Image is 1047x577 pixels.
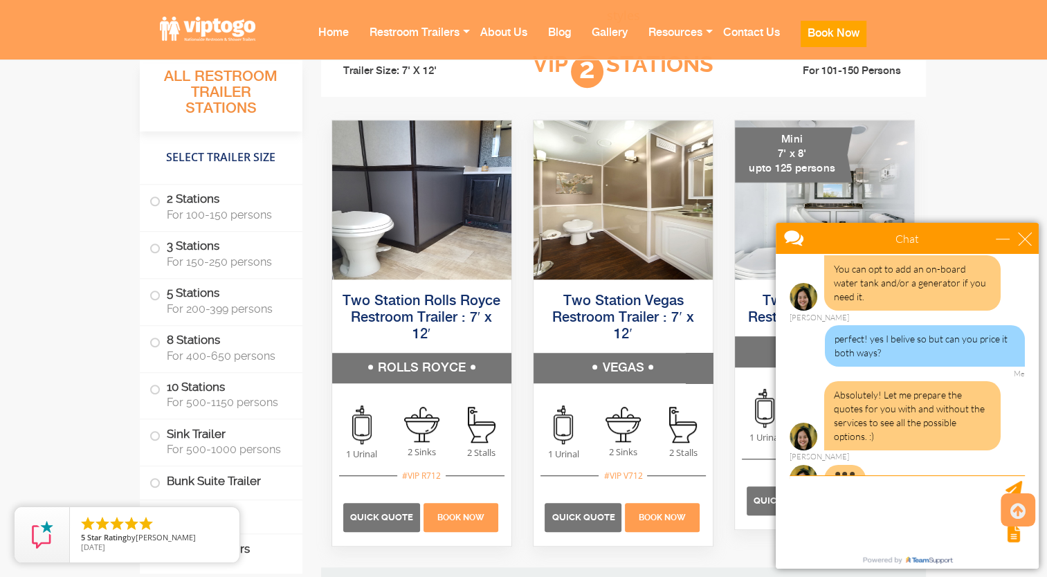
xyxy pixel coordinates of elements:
h5: VEGAS [534,353,713,383]
label: 8 Stations [149,326,293,369]
label: 2 Stations [149,185,293,228]
label: 10 Stations [149,372,293,415]
label: ADA Trailers [149,500,293,530]
span: 5 [81,532,85,542]
span: 2 Stalls [653,446,713,459]
h5: ROLLS ROYCE [332,353,511,383]
img: Side view of two station restroom trailer with separate doors for males and females [332,120,511,280]
img: an icon of urinal [755,389,774,428]
a: Blog [538,15,581,69]
h3: All Restroom Trailer Stations [140,64,302,131]
button: Book Now [801,21,866,47]
span: 1 Urinal [534,448,593,461]
label: Sink Trailer [149,419,293,462]
span: For 500-1000 persons [167,443,286,456]
a: Quick Quote [343,510,421,522]
span: [PERSON_NAME] [136,532,196,542]
span: by [81,533,228,543]
span: 2 Sinks [392,446,451,459]
label: 5 Stations [149,279,293,322]
div: Mini 7' x 8' upto 125 persons [735,127,853,183]
a: Contact Us [713,15,790,69]
span: Book Now [639,513,686,522]
span: For 500-1150 persons [167,396,286,409]
img: A mini restroom trailer with two separate stations and separate doors for males and females [735,120,914,280]
img: Review Rating [28,521,56,549]
div: #VIP R712 [397,469,446,482]
a: Two Station Stylish Restroom Trailer : 7’x 8′ [748,294,901,325]
span: 2 Stalls [451,446,511,459]
a: Gallery [581,15,638,69]
li:  [123,515,140,532]
a: Book Now [421,510,500,522]
span: Quick Quote [552,512,614,522]
span: For 200-399 persons [167,302,286,315]
span: Star Rating [87,532,127,542]
a: Resources [638,15,713,69]
span: 1 Urinal [332,448,392,461]
img: an icon of sink [404,407,439,442]
a: Quick Quote [545,510,623,522]
span: 2 Sinks [593,446,653,459]
div: #VIP V712 [599,469,647,482]
h4: Select Trailer Size [140,138,302,178]
a: Restroom Trailers [359,15,470,69]
h5: STYLISH [735,336,914,367]
label: Bunk Suite Trailer [149,466,293,496]
a: Book Now [790,15,877,77]
a: Quick Quote [747,493,825,506]
span: [DATE] [81,542,105,552]
span: For 100-150 persons [167,208,286,221]
iframe: Live Chat Box [767,214,1047,577]
img: an icon of stall [468,407,495,443]
a: Home [308,15,359,69]
label: 3 Stations [149,232,293,275]
li:  [138,515,154,532]
img: an icon of sink [606,407,641,442]
a: Two Station Vegas Restroom Trailer : 7′ x 12′ [552,294,693,342]
span: 1 Urinal [735,431,794,444]
span: For 150-250 persons [167,255,286,268]
span: Quick Quote [754,495,817,506]
span: Book Now [437,513,484,522]
img: an icon of stall [669,407,697,443]
li:  [94,515,111,532]
a: About Us [470,15,538,69]
li:  [80,515,96,532]
img: Side view of two station restroom trailer with separate doors for males and females [534,120,713,280]
span: For 400-650 persons [167,349,286,362]
li:  [109,515,125,532]
a: Two Station Rolls Royce Restroom Trailer : 7′ x 12′ [343,294,500,342]
a: Book Now [623,510,702,522]
img: an icon of urinal [352,405,372,444]
span: Quick Quote [350,512,413,522]
img: an icon of urinal [554,405,573,444]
